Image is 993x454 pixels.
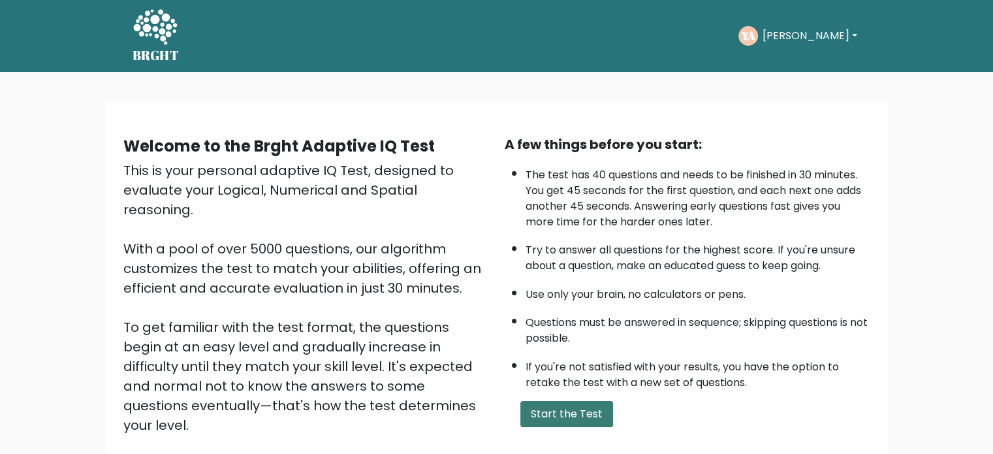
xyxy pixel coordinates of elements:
h5: BRGHT [133,48,180,63]
button: [PERSON_NAME] [758,27,860,44]
li: Questions must be answered in sequence; skipping questions is not possible. [526,308,870,346]
a: BRGHT [133,5,180,67]
text: YA [741,28,755,43]
div: A few things before you start: [505,135,870,154]
li: Use only your brain, no calculators or pens. [526,280,870,302]
li: If you're not satisfied with your results, you have the option to retake the test with a new set ... [526,353,870,391]
li: The test has 40 questions and needs to be finished in 30 minutes. You get 45 seconds for the firs... [526,161,870,230]
li: Try to answer all questions for the highest score. If you're unsure about a question, make an edu... [526,236,870,274]
b: Welcome to the Brght Adaptive IQ Test [123,135,435,157]
button: Start the Test [520,401,613,427]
